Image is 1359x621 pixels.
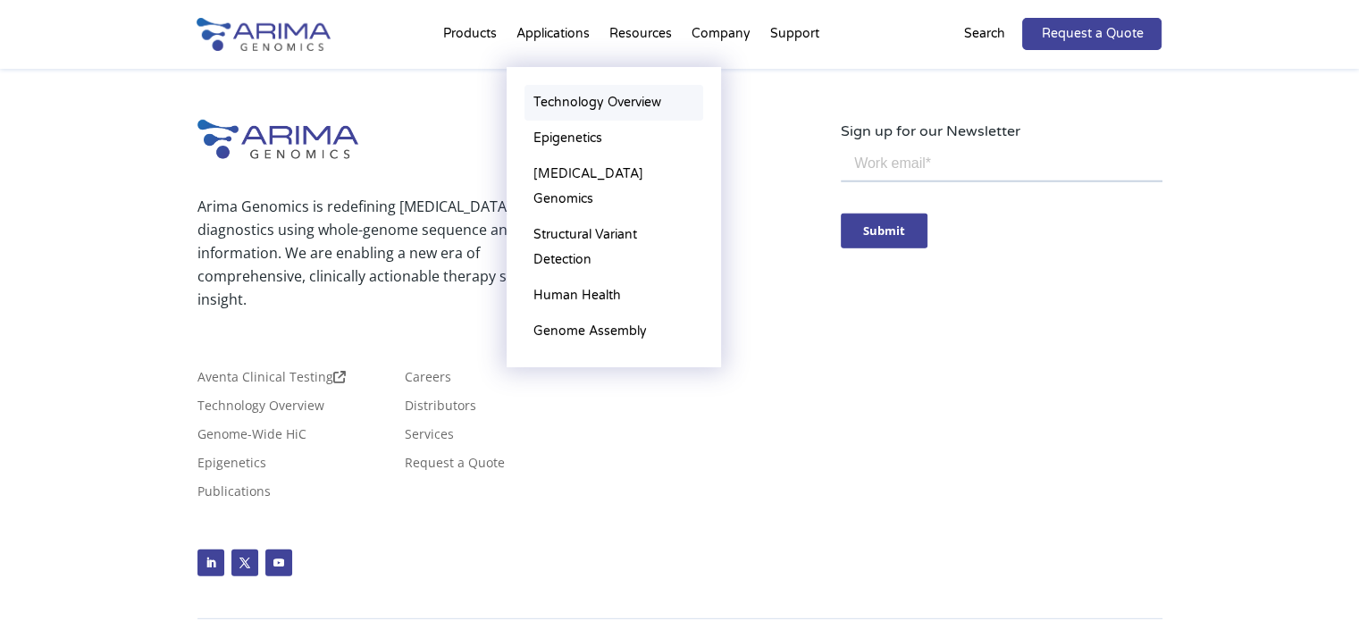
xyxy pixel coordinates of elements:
a: Technology Overview [524,85,703,121]
a: Request a Quote [1022,18,1162,50]
a: Genome-Wide HiC [197,428,306,448]
p: Sign up for our Newsletter [841,120,1162,143]
a: Request a Quote [405,457,505,476]
p: Search [963,22,1004,46]
a: Careers [405,371,451,390]
a: [MEDICAL_DATA] Genomics [524,156,703,217]
a: Epigenetics [524,121,703,156]
a: Genome Assembly [524,314,703,349]
a: Epigenetics [197,457,266,476]
a: Structural Variant Detection [524,217,703,278]
img: Arima-Genomics-logo [197,120,358,159]
a: Services [405,428,454,448]
p: Arima Genomics is redefining [MEDICAL_DATA] diagnostics using whole-genome sequence and structure... [197,195,583,311]
a: Follow on X [231,550,258,576]
a: Follow on LinkedIn [197,550,224,576]
a: Technology Overview [197,399,324,419]
img: Arima-Genomics-logo [197,18,331,51]
a: Publications [197,485,271,505]
a: Human Health [524,278,703,314]
a: Distributors [405,399,476,419]
a: Aventa Clinical Testing [197,371,346,390]
iframe: Form 0 [841,143,1162,260]
a: Follow on Youtube [265,550,292,576]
